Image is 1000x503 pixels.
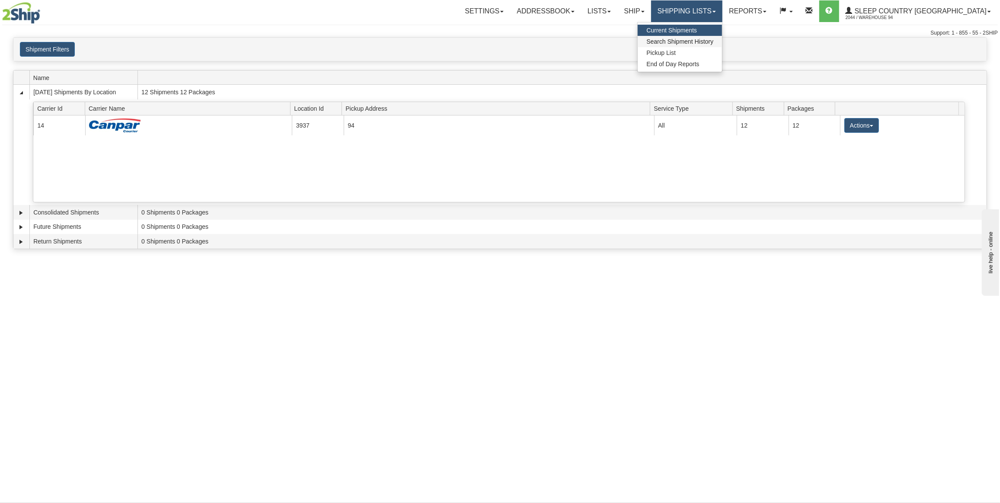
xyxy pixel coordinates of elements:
[137,85,987,99] td: 12 Shipments 12 Packages
[646,61,699,67] span: End of Day Reports
[344,115,654,135] td: 94
[853,7,987,15] span: Sleep Country [GEOGRAPHIC_DATA]
[654,115,737,135] td: All
[654,102,732,115] span: Service Type
[89,102,291,115] span: Carrier Name
[137,205,987,220] td: 0 Shipments 0 Packages
[722,0,773,22] a: Reports
[29,220,137,234] td: Future Shipments
[638,25,722,36] a: Current Shipments
[292,115,344,135] td: 3937
[510,0,581,22] a: Addressbook
[17,223,26,231] a: Expand
[844,118,879,133] button: Actions
[651,0,722,22] a: Shipping lists
[846,13,911,22] span: 2044 / Warehouse 94
[617,0,651,22] a: Ship
[29,85,137,99] td: [DATE] Shipments By Location
[646,49,676,56] span: Pickup List
[89,119,141,132] img: Canpar
[646,38,713,45] span: Search Shipment History
[294,102,342,115] span: Location Id
[2,29,998,37] div: Support: 1 - 855 - 55 - 2SHIP
[646,27,697,34] span: Current Shipments
[581,0,617,22] a: Lists
[33,115,85,135] td: 14
[37,102,85,115] span: Carrier Id
[17,208,26,217] a: Expand
[29,234,137,249] td: Return Shipments
[458,0,510,22] a: Settings
[788,102,835,115] span: Packages
[737,115,789,135] td: 12
[17,237,26,246] a: Expand
[20,42,75,57] button: Shipment Filters
[29,205,137,220] td: Consolidated Shipments
[638,58,722,70] a: End of Day Reports
[980,207,999,295] iframe: chat widget
[2,2,40,24] img: logo2044.jpg
[638,47,722,58] a: Pickup List
[345,102,650,115] span: Pickup Address
[6,7,80,14] div: live help - online
[137,234,987,249] td: 0 Shipments 0 Packages
[839,0,997,22] a: Sleep Country [GEOGRAPHIC_DATA] 2044 / Warehouse 94
[33,71,137,84] span: Name
[17,88,26,97] a: Collapse
[789,115,840,135] td: 12
[736,102,784,115] span: Shipments
[137,220,987,234] td: 0 Shipments 0 Packages
[638,36,722,47] a: Search Shipment History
